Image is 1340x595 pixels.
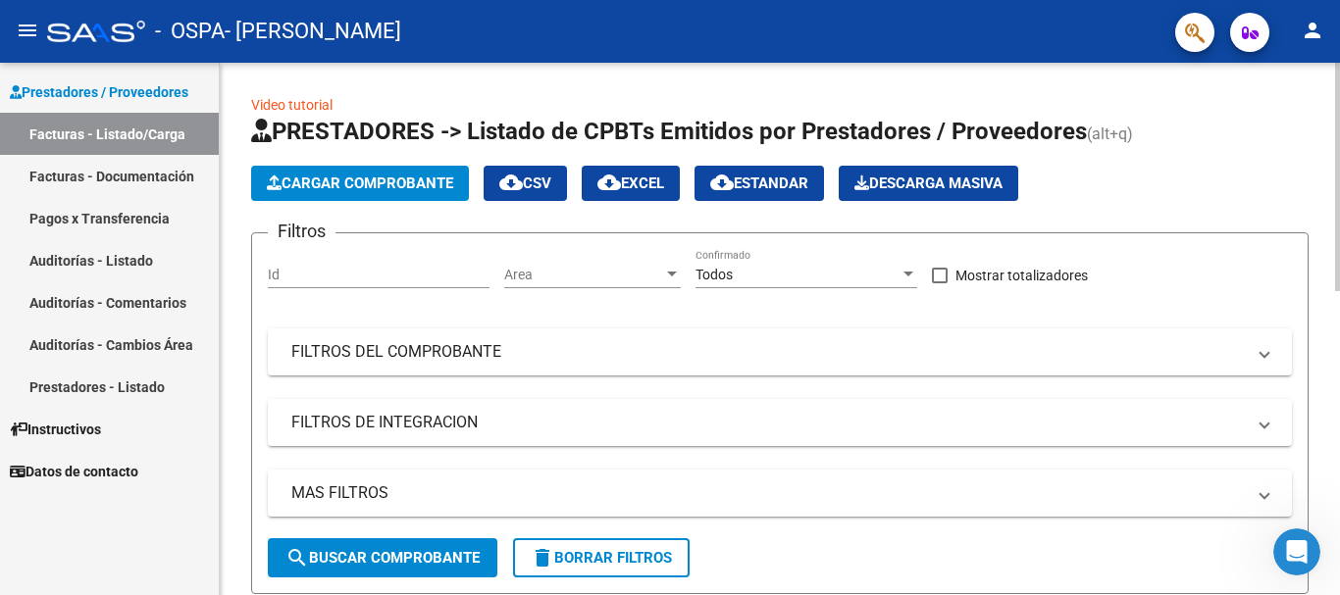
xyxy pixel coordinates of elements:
[155,10,225,53] span: - OSPA
[285,546,309,570] mat-icon: search
[531,549,672,567] span: Borrar Filtros
[291,341,1245,363] mat-panel-title: FILTROS DEL COMPROBANTE
[251,97,333,113] a: Video tutorial
[285,549,480,567] span: Buscar Comprobante
[225,10,401,53] span: - [PERSON_NAME]
[484,166,567,201] button: CSV
[854,174,1003,192] span: Descarga Masiva
[10,461,138,482] span: Datos de contacto
[268,328,1292,375] mat-expansion-panel-header: FILTROS DEL COMPROBANTE
[531,546,554,570] mat-icon: delete
[499,171,523,194] mat-icon: cloud_download
[268,470,1292,517] mat-expansion-panel-header: MAS FILTROS
[268,538,497,577] button: Buscar Comprobante
[1273,528,1320,575] iframe: Intercom live chat
[955,264,1088,287] span: Mostrar totalizadores
[839,166,1018,201] app-download-masive: Descarga masiva de comprobantes (adjuntos)
[267,174,453,192] span: Cargar Comprobante
[251,118,1087,145] span: PRESTADORES -> Listado de CPBTs Emitidos por Prestadores / Proveedores
[696,267,733,282] span: Todos
[582,166,680,201] button: EXCEL
[839,166,1018,201] button: Descarga Masiva
[268,399,1292,446] mat-expansion-panel-header: FILTROS DE INTEGRACION
[251,166,469,201] button: Cargar Comprobante
[10,419,101,440] span: Instructivos
[16,19,39,42] mat-icon: menu
[499,174,551,192] span: CSV
[1087,124,1133,143] span: (alt+q)
[513,538,690,577] button: Borrar Filtros
[268,218,335,245] h3: Filtros
[504,267,663,283] span: Area
[291,482,1245,504] mat-panel-title: MAS FILTROS
[1301,19,1324,42] mat-icon: person
[597,174,664,192] span: EXCEL
[710,174,808,192] span: Estandar
[10,81,188,103] span: Prestadores / Proveedores
[291,412,1245,433] mat-panel-title: FILTROS DE INTEGRACION
[710,171,734,194] mat-icon: cloud_download
[597,171,621,194] mat-icon: cloud_download
[695,166,824,201] button: Estandar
